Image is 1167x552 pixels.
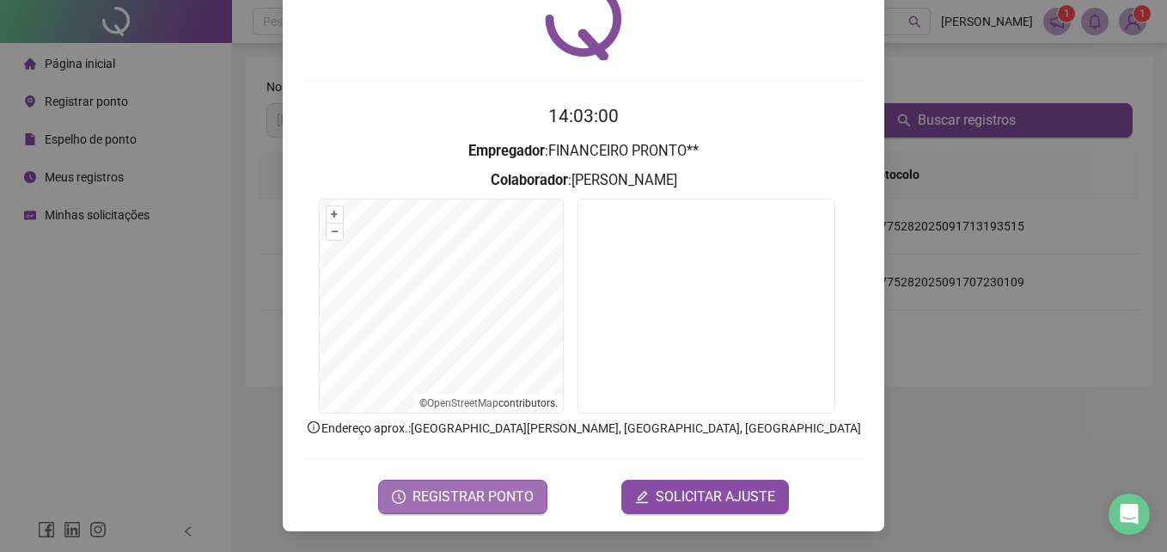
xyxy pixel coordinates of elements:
span: clock-circle [392,490,406,504]
p: Endereço aprox. : [GEOGRAPHIC_DATA][PERSON_NAME], [GEOGRAPHIC_DATA], [GEOGRAPHIC_DATA] [303,419,864,438]
button: + [327,206,343,223]
strong: Colaborador [491,172,568,188]
button: REGISTRAR PONTO [378,480,547,514]
span: info-circle [306,420,321,435]
a: OpenStreetMap [427,397,498,409]
button: – [327,224,343,240]
span: REGISTRAR PONTO [412,487,534,507]
h3: : [PERSON_NAME] [303,169,864,192]
span: edit [635,490,649,504]
button: editSOLICITAR AJUSTE [621,480,789,514]
time: 14:03:00 [548,106,619,126]
div: Open Intercom Messenger [1109,494,1150,535]
span: SOLICITAR AJUSTE [656,487,775,507]
strong: Empregador [468,143,545,159]
h3: : FINANCEIRO PRONTO** [303,140,864,163]
li: © contributors. [419,397,558,409]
